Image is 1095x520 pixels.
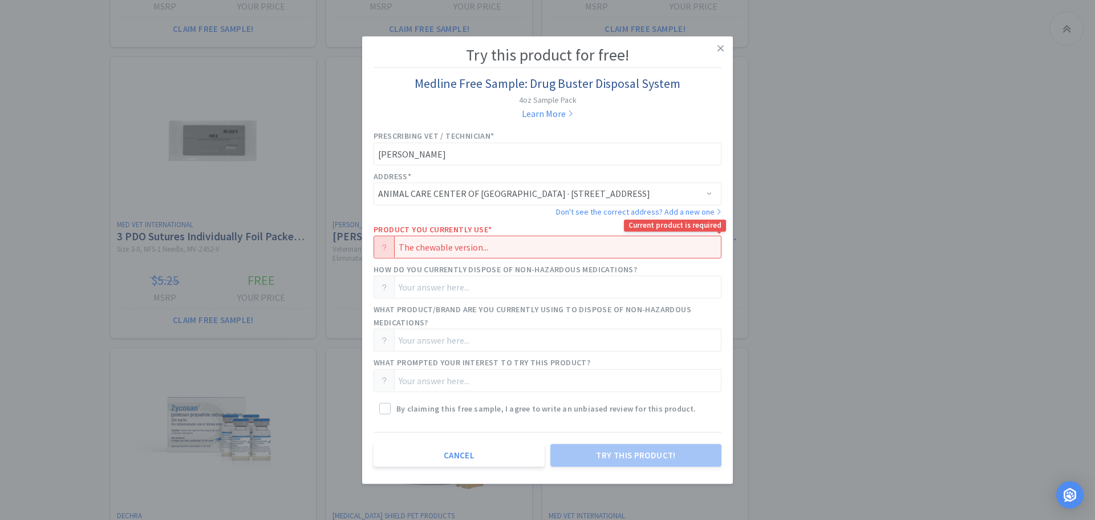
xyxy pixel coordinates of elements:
[1056,481,1084,509] div: Open Intercom Messenger
[374,223,492,235] label: Product you currently use*
[396,402,696,414] span: By claiming this free sample, I agree to write an unbiased review for this product.
[624,220,726,232] span: Current product is required
[374,329,721,352] input: Your answer here...
[374,42,721,68] h1: Try this product for free!
[374,74,721,94] p: Medline Free Sample: Drug Buster Disposal System
[374,276,721,299] input: Your answer here...
[374,130,494,142] label: Prescribing vet / technician*
[374,236,721,259] input: The chewable version...
[374,356,590,369] label: What prompted your interest to try this product?
[522,108,573,119] a: Learn More
[374,303,721,329] label: What product/brand are you currently using to dispose of non-hazardous medications?
[374,444,545,467] button: Cancel
[374,170,411,183] label: Address*
[374,369,721,392] input: Your answer here...
[374,94,721,106] p: 4oz Sample Pack
[556,205,721,218] a: Don't see the correct address? Add a new one
[374,263,637,276] label: How do you currently dispose of non-hazardous medications?
[374,143,721,166] input: Dr. Lisa Snake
